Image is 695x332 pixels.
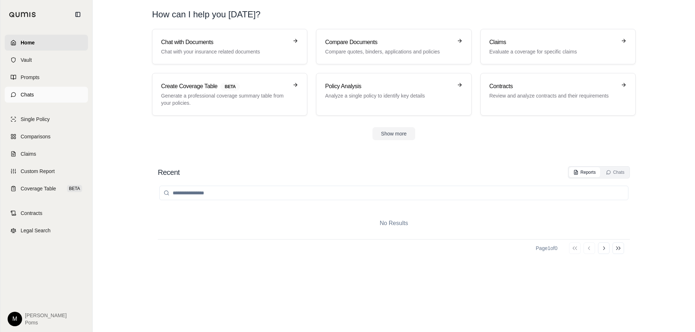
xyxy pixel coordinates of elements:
[606,169,624,175] div: Chats
[21,116,50,123] span: Single Policy
[5,69,88,85] a: Prompts
[325,48,452,55] p: Compare quotes, binders, applications and policies
[8,312,22,326] div: M
[5,163,88,179] a: Custom Report
[220,83,240,91] span: BETA
[21,56,32,64] span: Vault
[21,39,35,46] span: Home
[536,245,557,252] div: Page 1 of 0
[25,312,67,319] span: [PERSON_NAME]
[67,185,82,192] span: BETA
[158,207,630,239] div: No Results
[5,205,88,221] a: Contracts
[21,227,51,234] span: Legal Search
[158,167,180,177] h2: Recent
[21,91,34,98] span: Chats
[152,29,307,64] a: Chat with DocumentsChat with your insurance related documents
[5,223,88,238] a: Legal Search
[489,48,616,55] p: Evaluate a coverage for specific claims
[21,168,55,175] span: Custom Report
[152,9,636,20] h1: How can I help you [DATE]?
[5,129,88,145] a: Comparisons
[489,92,616,99] p: Review and analyze contracts and their requirements
[325,82,452,91] h3: Policy Analysis
[21,210,42,217] span: Contracts
[489,38,616,47] h3: Claims
[5,52,88,68] a: Vault
[21,185,56,192] span: Coverage Table
[72,9,84,20] button: Collapse sidebar
[325,92,452,99] p: Analyze a single policy to identify key details
[152,73,307,116] a: Create Coverage TableBETAGenerate a professional coverage summary table from your policies.
[372,127,416,140] button: Show more
[5,146,88,162] a: Claims
[569,167,600,177] button: Reports
[480,29,636,64] a: ClaimsEvaluate a coverage for specific claims
[161,38,288,47] h3: Chat with Documents
[602,167,629,177] button: Chats
[573,169,596,175] div: Reports
[9,12,36,17] img: Qumis Logo
[21,150,36,158] span: Claims
[21,74,39,81] span: Prompts
[21,133,50,140] span: Comparisons
[480,73,636,116] a: ContractsReview and analyze contracts and their requirements
[5,181,88,197] a: Coverage TableBETA
[25,319,67,326] span: Poms
[325,38,452,47] h3: Compare Documents
[161,82,288,91] h3: Create Coverage Table
[5,35,88,51] a: Home
[489,82,616,91] h3: Contracts
[316,73,471,116] a: Policy AnalysisAnalyze a single policy to identify key details
[316,29,471,64] a: Compare DocumentsCompare quotes, binders, applications and policies
[5,111,88,127] a: Single Policy
[5,87,88,103] a: Chats
[161,92,288,107] p: Generate a professional coverage summary table from your policies.
[161,48,288,55] p: Chat with your insurance related documents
